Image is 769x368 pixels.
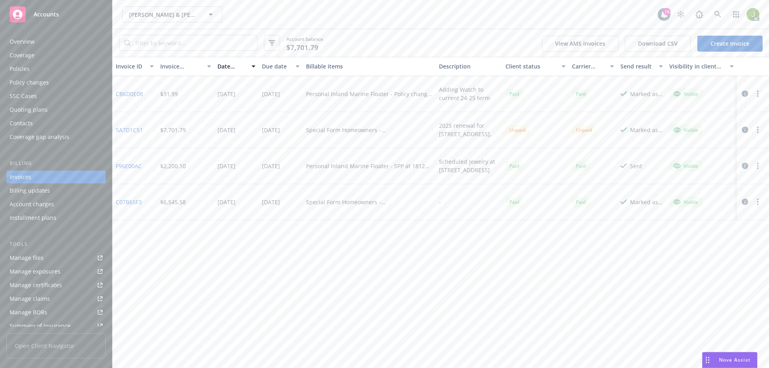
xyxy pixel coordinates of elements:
span: Paid [505,89,523,99]
a: Account charges [6,198,106,211]
div: Billable items [306,62,433,70]
div: [DATE] [262,162,280,170]
button: Invoice amount [157,57,215,76]
div: Marked as sent [630,126,663,134]
a: Billing updates [6,184,106,197]
div: Scheduled Jewelry at [STREET_ADDRESS] [439,157,499,174]
span: [PERSON_NAME] & [PERSON_NAME] [129,10,198,19]
span: Account balance [286,36,323,50]
a: Overview [6,35,106,48]
div: Invoice amount [160,62,203,70]
div: [DATE] [217,162,236,170]
button: Client status [502,57,569,76]
div: Marked as sent [630,198,663,206]
div: Overview [10,35,34,48]
div: Adding Watch to current 24-25 term [439,85,499,102]
div: Coverage gap analysis [10,131,69,143]
div: Marked as sent [630,90,663,98]
div: [DATE] [262,126,280,134]
a: Coverage gap analysis [6,131,106,143]
div: 19 [663,8,670,15]
div: $31.99 [160,90,178,98]
div: Manage exposures [10,265,60,278]
button: Description [436,57,502,76]
a: CB6D0E08 [116,90,143,98]
div: Special Form Homeowners - [STREET_ADDRESS] - BWH152056 [306,198,433,206]
div: Carrier status [572,62,606,70]
a: Manage claims [6,292,106,305]
a: 5A7D1C51 [116,126,143,134]
div: Paid [572,89,590,99]
div: Coverage [10,49,34,62]
div: Personal Inland Marine Floater - Policy change - BRTPAF632679 [306,90,433,98]
a: F96E00AC [116,162,142,170]
a: Stop snowing [673,6,689,22]
a: Policies [6,62,106,75]
svg: Search [124,40,131,46]
div: Tools [6,240,106,248]
img: photo [747,8,759,21]
div: Billing [6,159,106,167]
div: Manage files [10,251,44,264]
a: Manage exposures [6,265,106,278]
button: Nova Assist [702,352,757,368]
div: Summary of insurance [10,320,70,332]
a: Contacts [6,117,106,130]
a: Installment plans [6,211,106,224]
button: Download CSV [625,36,691,52]
div: Manage certificates [10,279,62,292]
div: Paid [572,197,590,207]
a: Manage certificates [6,279,106,292]
input: Filter by keyword... [131,35,257,50]
a: Summary of insurance [6,320,106,332]
div: - [439,198,441,206]
button: Billable items [303,57,436,76]
a: Quoting plans [6,103,106,116]
a: C07B65F3 [116,198,142,206]
a: Invoices [6,171,106,183]
div: Special Form Homeowners - [STREET_ADDRESS] - BWH152056R1 [306,126,433,134]
div: Installment plans [10,211,56,224]
div: Paid [505,161,523,171]
div: Send result [620,62,654,70]
div: Paid [505,197,523,207]
button: Send result [617,57,666,76]
div: Visibility in client dash [669,62,725,70]
div: $2,200.10 [160,162,186,170]
span: Accounts [34,11,59,18]
span: Nova Assist [719,356,751,363]
span: Open Client Navigator [6,333,106,358]
button: Invoice ID [113,57,157,76]
a: Search [710,6,726,22]
div: Description [439,62,499,70]
div: Policies [10,62,30,75]
div: $7,701.79 [160,126,186,134]
div: Invoice ID [116,62,145,70]
button: [PERSON_NAME] & [PERSON_NAME] [122,6,222,22]
div: [DATE] [217,126,236,134]
span: $7,701.79 [286,42,318,53]
div: Manage claims [10,292,50,305]
a: Accounts [6,3,106,26]
a: Coverage [6,49,106,62]
div: Personal Inland Marine Floater - SPP at 1812 [GEOGRAPHIC_DATA] - BRTPAF632679 [306,162,433,170]
div: Sent [630,162,642,170]
div: Paid [572,161,590,171]
div: $6,545.58 [160,198,186,206]
button: Due date [259,57,303,76]
a: Switch app [728,6,744,22]
div: SSC Cases [10,90,37,103]
div: Unpaid [505,125,529,135]
div: Due date [262,62,291,70]
div: [DATE] [217,198,236,206]
div: Manage BORs [10,306,47,319]
button: Carrier status [569,57,618,76]
button: Date issued [214,57,259,76]
div: Policy changes [10,76,49,89]
a: Report a Bug [691,6,707,22]
div: Visible [673,126,698,133]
